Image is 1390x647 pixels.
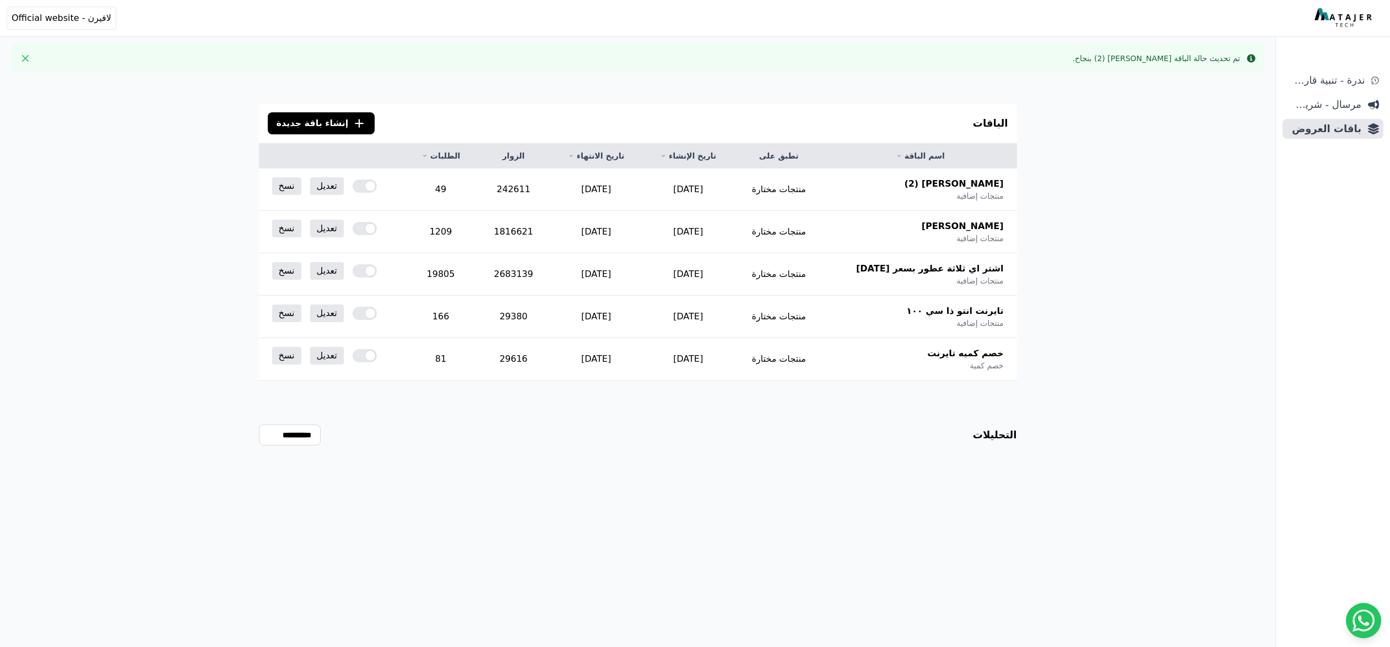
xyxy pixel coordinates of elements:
td: 166 [404,296,477,338]
img: MatajerTech Logo [1315,8,1375,28]
h3: الباقات [973,116,1008,131]
td: 1816621 [477,211,550,253]
td: [DATE] [642,338,734,380]
td: [DATE] [550,338,642,380]
span: ندرة - تنبية قارب علي النفاذ [1287,73,1365,88]
span: خصم كمية [970,360,1003,371]
a: نسخ [272,262,301,280]
td: [DATE] [642,211,734,253]
td: منتجات مختارة [734,168,824,211]
span: لافيرن - Official website [12,12,111,25]
a: تعديل [310,305,344,322]
td: منتجات مختارة [734,338,824,380]
span: اشتر اي ثلاثة عطور بسعر [DATE] [856,262,1004,275]
a: تاريخ الإنشاء [656,150,721,161]
div: تم تحديث حالة الباقة [PERSON_NAME] (2) بنجاح. [1073,53,1240,64]
span: منتجات إضافية [956,233,1003,244]
a: نسخ [272,347,301,365]
a: نسخ [272,220,301,237]
a: الطلبات [418,150,464,161]
span: إنشاء باقة جديدة [277,117,349,130]
span: تايرنت انتو ذا سي ١٠٠ [906,305,1003,318]
td: 49 [404,168,477,211]
a: اسم الباقة [837,150,1004,161]
td: منتجات مختارة [734,253,824,296]
td: [DATE] [550,296,642,338]
span: [PERSON_NAME] [922,220,1004,233]
h3: التحليلات [973,427,1017,443]
td: [DATE] [642,168,734,211]
a: تاريخ الانتهاء [563,150,629,161]
td: [DATE] [642,296,734,338]
button: لافيرن - Official website [7,7,116,30]
td: 242611 [477,168,550,211]
td: منتجات مختارة [734,211,824,253]
td: 19805 [404,253,477,296]
td: [DATE] [550,253,642,296]
td: [DATE] [642,253,734,296]
td: [DATE] [550,211,642,253]
span: منتجات إضافية [956,318,1003,329]
span: [PERSON_NAME] (2) [904,177,1003,191]
a: نسخ [272,305,301,322]
span: باقات العروض [1287,121,1361,137]
a: تعديل [310,347,344,365]
th: الزوار [477,144,550,168]
button: Close [17,50,34,67]
a: نسخ [272,177,301,195]
td: [DATE] [550,168,642,211]
a: تعديل [310,177,344,195]
td: 29380 [477,296,550,338]
td: منتجات مختارة [734,296,824,338]
a: تعديل [310,262,344,280]
td: 1209 [404,211,477,253]
span: مرسال - شريط دعاية [1287,97,1361,112]
td: 2683139 [477,253,550,296]
span: خصم كميه تايرنت [927,347,1003,360]
button: إنشاء باقة جديدة [268,112,375,134]
td: 81 [404,338,477,380]
td: 29616 [477,338,550,380]
th: تطبق على [734,144,824,168]
a: تعديل [310,220,344,237]
span: منتجات إضافية [956,191,1003,202]
span: منتجات إضافية [956,275,1003,286]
